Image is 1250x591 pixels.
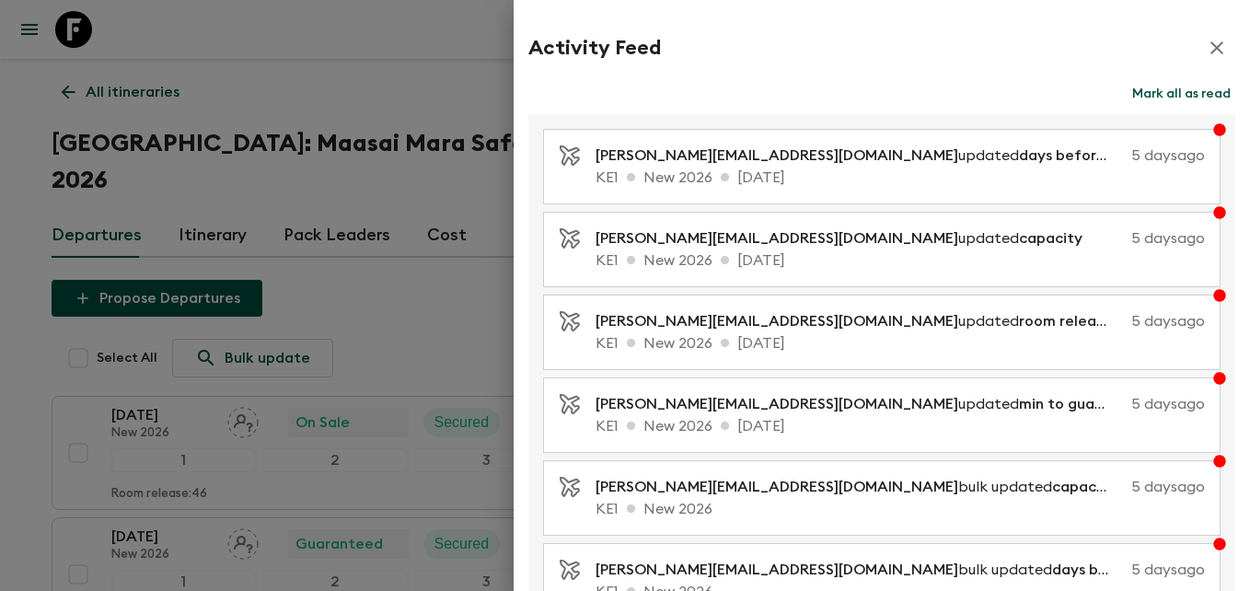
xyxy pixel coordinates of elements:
[596,145,1124,167] p: updated
[1019,231,1082,246] span: capacity
[1128,81,1235,107] button: Mark all as read
[1131,310,1205,332] p: 5 days ago
[1019,314,1149,329] span: room release days
[596,167,1205,189] p: KE1 New 2026 [DATE]
[596,397,958,411] span: [PERSON_NAME][EMAIL_ADDRESS][DOMAIN_NAME]
[596,227,1097,249] p: updated
[596,249,1205,272] p: KE1 New 2026 [DATE]
[596,480,958,494] span: [PERSON_NAME][EMAIL_ADDRESS][DOMAIN_NAME]
[1105,227,1205,249] p: 5 days ago
[1052,480,1116,494] span: capacity
[1019,148,1229,163] span: days before departure for EB
[596,332,1205,354] p: KE1 New 2026 [DATE]
[1131,559,1205,581] p: 5 days ago
[596,393,1124,415] p: updated
[596,498,1205,520] p: KE1 New 2026
[1019,397,1143,411] span: min to guarantee
[596,559,1124,581] p: bulk updated
[596,476,1124,498] p: bulk updated
[596,231,958,246] span: [PERSON_NAME][EMAIL_ADDRESS][DOMAIN_NAME]
[1131,476,1205,498] p: 5 days ago
[1131,393,1205,415] p: 5 days ago
[596,148,958,163] span: [PERSON_NAME][EMAIL_ADDRESS][DOMAIN_NAME]
[596,314,958,329] span: [PERSON_NAME][EMAIL_ADDRESS][DOMAIN_NAME]
[596,310,1124,332] p: updated
[596,562,958,577] span: [PERSON_NAME][EMAIL_ADDRESS][DOMAIN_NAME]
[528,36,661,60] h2: Activity Feed
[596,415,1205,437] p: KE1 New 2026 [DATE]
[1131,145,1205,167] p: 5 days ago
